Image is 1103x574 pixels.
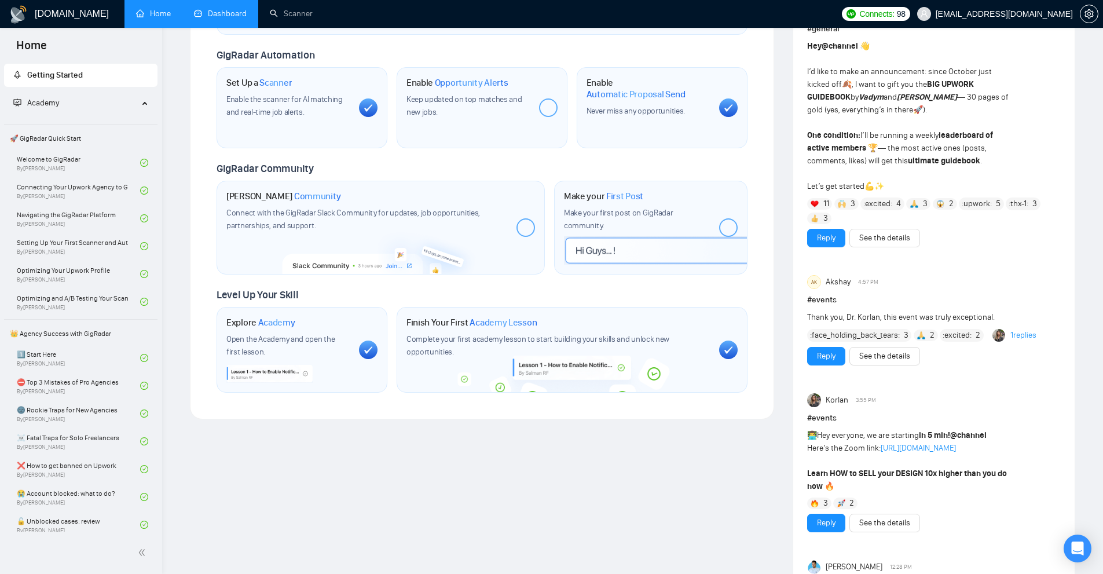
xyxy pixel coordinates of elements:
[140,242,148,250] span: check-circle
[943,329,972,342] span: :excited:
[996,198,1001,210] span: 5
[817,350,836,363] a: Reply
[826,394,848,407] span: Korlan
[17,289,140,315] a: Optimizing and A/B Testing Your Scanner for Better ResultsBy[PERSON_NAME]
[1080,9,1098,19] span: setting
[1064,535,1091,562] div: Open Intercom Messenger
[992,329,1005,342] img: Korlan
[1080,9,1098,19] a: setting
[810,329,900,342] span: :face_holding_back_tears:
[27,98,59,108] span: Academy
[587,89,686,100] span: Automatic Proposal Send
[923,198,928,210] span: 3
[140,159,148,167] span: check-circle
[897,92,957,102] strong: [PERSON_NAME]
[1032,198,1037,210] span: 3
[807,130,860,140] strong: One condition:
[962,198,992,210] span: :upwork:
[808,276,820,288] div: AK
[811,499,819,507] img: 🔥
[817,232,836,244] a: Reply
[17,206,140,231] a: Navigating the GigRadar PlatformBy[PERSON_NAME]
[807,294,1061,306] h1: # events
[17,261,140,287] a: Optimizing Your Upwork ProfileBy[PERSON_NAME]
[949,198,954,210] span: 2
[17,512,140,538] a: 🔓 Unblocked cases: reviewBy[PERSON_NAME]
[17,484,140,510] a: 😭 Account blocked: what to do?By[PERSON_NAME]
[258,317,295,328] span: Academy
[904,330,908,341] span: 3
[17,429,140,454] a: ☠️ Fatal Traps for Solo FreelancersBy[PERSON_NAME]
[140,354,148,362] span: check-circle
[860,41,870,51] span: 👋
[881,443,956,453] a: [URL][DOMAIN_NAME]
[824,481,834,491] span: 🔥
[17,150,140,176] a: Welcome to GigRadarBy[PERSON_NAME]
[849,229,920,247] button: See the details
[851,198,855,210] span: 3
[863,198,892,210] span: :excited:
[913,105,923,115] span: 🚀
[837,499,845,507] img: 🚀
[1010,330,1036,341] a: 1replies
[807,41,858,51] strong: Hey
[4,64,157,87] li: Getting Started
[226,94,343,117] span: Enable the scanner for AI matching and real-time job alerts.
[849,498,854,509] span: 2
[17,233,140,259] a: Setting Up Your First Scanner and Auto-BidderBy[PERSON_NAME]
[17,401,140,426] a: 🌚 Rookie Traps for New AgenciesBy[PERSON_NAME]
[13,98,21,107] span: fund-projection-screen
[908,156,980,166] strong: ultimate guidebook
[136,9,171,19] a: homeHome
[868,143,878,153] span: 🏆
[859,232,910,244] a: See the details
[140,437,148,445] span: check-circle
[842,79,852,89] span: 🍂
[807,412,1061,425] h1: # events
[864,181,874,191] span: 💪
[406,94,522,117] span: Keep updated on top matches and new jobs.
[17,373,140,398] a: ⛔ Top 3 Mistakes of Pro AgenciesBy[PERSON_NAME]
[823,198,829,210] span: 11
[822,41,858,51] span: @channel
[140,465,148,473] span: check-circle
[859,8,894,20] span: Connects:
[807,469,1007,491] strong: Learn HOW to SELL your DESIGN 10x higher than you do now
[897,8,906,20] span: 98
[858,277,878,287] span: 4:57 PM
[1080,5,1098,23] button: setting
[807,393,821,407] img: Korlan
[194,9,247,19] a: dashboardDashboard
[976,330,980,341] span: 2
[217,162,314,175] span: GigRadar Community
[859,350,910,363] a: See the details
[823,213,828,224] span: 3
[849,347,920,365] button: See the details
[406,334,669,357] span: Complete your first academy lesson to start building your skills and unlock new opportunities.
[807,430,817,440] span: 👨‍💻
[140,270,148,278] span: check-circle
[270,9,313,19] a: searchScanner
[807,40,1010,193] div: I’d like to make an announcement: since October just kicked off , I want to gift you the by and —...
[920,10,928,18] span: user
[606,191,643,202] span: First Post
[807,514,845,532] button: Reply
[910,200,918,208] img: 🙏
[807,560,821,574] img: Bohdan Pyrih
[811,200,819,208] img: ❤️
[140,298,148,306] span: check-circle
[13,98,59,108] span: Academy
[27,70,83,80] span: Getting Started
[283,227,479,274] img: slackcommunity-bg.png
[930,330,935,341] span: 2
[138,547,149,558] span: double-left
[140,187,148,195] span: check-circle
[807,429,1010,493] div: Hey everyone, we are starting Here’s the Zoom link:
[406,77,508,89] h1: Enable
[226,77,292,89] h1: Set Up a
[1009,198,1028,210] span: :thx-1:
[807,23,1061,35] h1: # general
[826,561,882,573] span: [PERSON_NAME]
[17,456,140,482] a: ❌ How to get banned on UpworkBy[PERSON_NAME]
[7,37,56,61] span: Home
